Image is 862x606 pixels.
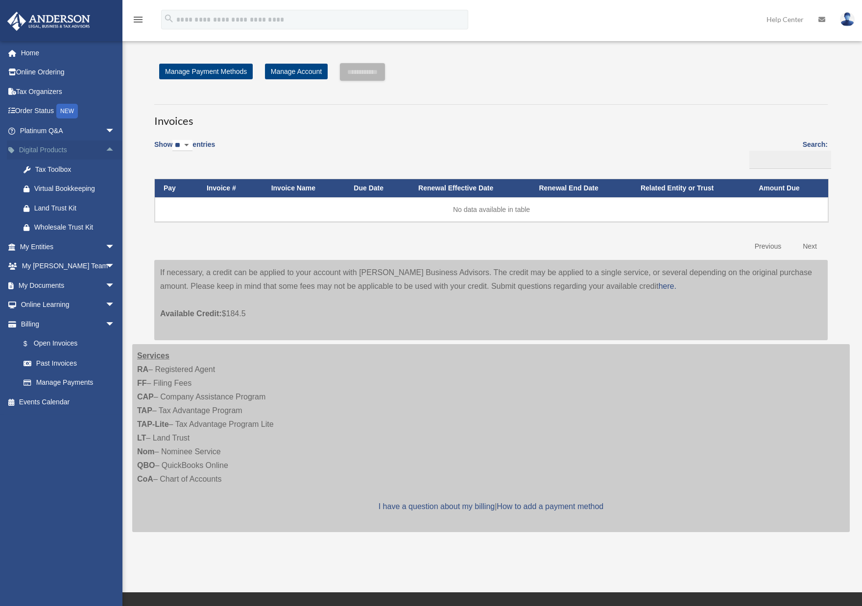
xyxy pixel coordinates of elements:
[154,104,828,129] h3: Invoices
[14,179,130,199] a: Virtual Bookkeeping
[137,475,153,483] strong: CoA
[137,393,154,401] strong: CAP
[137,461,155,469] strong: QBO
[7,237,130,256] a: My Entitiesarrow_drop_down
[746,139,828,169] label: Search:
[345,179,409,197] th: Due Date: activate to sort column ascending
[198,179,263,197] th: Invoice #: activate to sort column ascending
[105,314,125,334] span: arrow_drop_down
[747,236,789,256] a: Previous
[137,365,148,373] strong: RA
[172,140,192,151] select: Showentries
[137,447,155,456] strong: Nom
[7,276,130,295] a: My Documentsarrow_drop_down
[132,344,850,532] div: – Registered Agent – Filing Fees – Company Assistance Program – Tax Advantage Program – Tax Advan...
[265,64,328,79] a: Manage Account
[34,163,118,176] div: Tax Toolbox
[632,179,750,197] th: Related Entity or Trust: activate to sort column ascending
[105,276,125,296] span: arrow_drop_down
[34,221,118,233] div: Wholesale Trust Kit
[7,121,130,140] a: Platinum Q&Aarrow_drop_down
[160,293,822,321] p: $184.5
[409,179,530,197] th: Renewal Effective Date: activate to sort column ascending
[160,309,222,318] span: Available Credit:
[34,183,118,195] div: Virtual Bookkeeping
[14,160,130,179] a: Tax Toolbox
[7,101,130,121] a: Order StatusNEW
[137,406,152,415] strong: TAP
[750,179,828,197] th: Amount Due: activate to sort column ascending
[137,351,169,360] strong: Services
[7,63,130,82] a: Online Ordering
[14,218,130,237] a: Wholesale Trust Kit
[7,140,130,160] a: Digital Productsarrow_drop_up
[137,434,146,442] strong: LT
[14,353,125,373] a: Past Invoices
[7,392,130,412] a: Events Calendar
[132,17,144,25] a: menu
[154,139,215,161] label: Show entries
[7,82,130,101] a: Tax Organizers
[105,256,125,277] span: arrow_drop_down
[7,314,125,334] a: Billingarrow_drop_down
[34,202,118,214] div: Land Trust Kit
[137,500,845,513] p: |
[137,420,169,428] strong: TAP-Lite
[530,179,632,197] th: Renewal End Date: activate to sort column ascending
[749,151,831,169] input: Search:
[14,373,125,393] a: Manage Payments
[29,338,34,350] span: $
[137,379,147,387] strong: FF
[105,295,125,315] span: arrow_drop_down
[155,179,198,197] th: Pay: activate to sort column descending
[4,12,93,31] img: Anderson Advisors Platinum Portal
[14,198,130,218] a: Land Trust Kit
[840,12,855,26] img: User Pic
[164,13,174,24] i: search
[56,104,78,118] div: NEW
[7,295,130,315] a: Online Learningarrow_drop_down
[795,236,824,256] a: Next
[105,140,125,161] span: arrow_drop_up
[154,260,828,340] div: If necessary, a credit can be applied to your account with [PERSON_NAME] Business Advisors. The c...
[7,256,130,276] a: My [PERSON_NAME] Teamarrow_drop_down
[105,121,125,141] span: arrow_drop_down
[497,502,603,511] a: How to add a payment method
[658,282,676,290] a: here.
[7,43,130,63] a: Home
[14,334,120,354] a: $Open Invoices
[155,197,828,222] td: No data available in table
[159,64,253,79] a: Manage Payment Methods
[105,237,125,257] span: arrow_drop_down
[132,14,144,25] i: menu
[379,502,495,511] a: I have a question about my billing
[263,179,345,197] th: Invoice Name: activate to sort column ascending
